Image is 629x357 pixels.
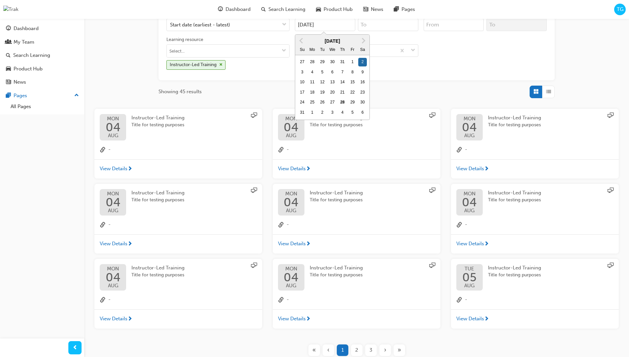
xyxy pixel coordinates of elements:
[451,234,619,254] a: View Details
[617,6,623,13] span: TG
[348,46,357,54] div: Fr
[278,221,284,229] span: link-icon
[6,39,11,45] span: people-icon
[273,309,440,329] a: View Details
[306,241,311,247] span: next-icon
[462,196,477,208] span: 04
[251,262,257,270] span: sessionType_ONLINE_URL-icon
[348,68,357,77] div: Choose Friday, August 8th, 2025
[268,6,305,13] span: Search Learning
[358,78,367,87] div: Choose Saturday, August 16th, 2025
[226,6,251,13] span: Dashboard
[348,98,357,107] div: Choose Friday, August 29th, 2025
[341,346,344,354] span: 1
[429,187,435,195] span: sessionType_ONLINE_URL-icon
[3,22,82,35] a: Dashboard
[462,116,477,121] span: MON
[106,191,121,196] span: MON
[462,283,476,288] span: AUG
[3,76,82,88] a: News
[371,6,383,13] span: News
[284,283,298,288] span: AUG
[429,112,435,120] span: sessionType_ONLINE_URL-icon
[398,346,401,354] span: »
[369,346,372,354] span: 3
[451,184,619,254] button: MON04AUGInstructor-Led TrainingTitle for testing purposeslink-icon-View Details
[411,46,415,55] span: down-icon
[3,90,82,102] button: Pages
[106,283,121,288] span: AUG
[338,108,347,117] div: Choose Thursday, September 4th, 2025
[284,196,298,208] span: 04
[298,108,306,117] div: Choose Sunday, August 31st, 2025
[338,88,347,97] div: Choose Thursday, August 21st, 2025
[358,35,369,46] button: Next Month
[3,36,82,48] a: My Team
[358,68,367,77] div: Choose Saturday, August 9th, 2025
[284,191,298,196] span: MON
[3,49,82,61] a: Search Learning
[94,109,262,178] button: MON04AUGInstructor-Led TrainingTitle for testing purposeslink-icon-View Details
[310,271,363,279] span: Title for testing purposes
[451,159,619,178] a: View Details
[462,121,477,133] span: 04
[402,6,415,13] span: Pages
[94,259,262,329] button: MON04AUGInstructor-Led TrainingTitle for testing purposeslink-icon-View Details
[546,88,551,96] span: List
[287,296,289,304] span: -
[100,114,257,140] a: MON04AUGInstructor-Led TrainingTitle for testing purposes
[488,265,541,271] span: Instructor-Led Training
[287,146,289,154] span: -
[358,108,367,117] div: Choose Saturday, September 6th, 2025
[94,234,262,254] a: View Details
[364,344,378,356] button: Page 3
[488,190,541,196] span: Instructor-Led Training
[108,221,111,229] span: -
[308,88,317,97] div: Choose Monday, August 18th, 2025
[318,78,327,87] div: Choose Tuesday, August 12th, 2025
[338,58,347,66] div: Choose Thursday, July 31st, 2025
[127,166,132,172] span: next-icon
[318,108,327,117] div: Choose Tuesday, September 2nd, 2025
[486,19,547,31] input: To
[328,78,337,87] div: Choose Wednesday, August 13th, 2025
[318,46,327,54] div: Tu
[363,5,368,14] span: news-icon
[106,208,121,213] span: AUG
[100,240,127,248] span: View Details
[278,315,306,323] span: View Details
[298,68,306,77] div: Choose Sunday, August 3rd, 2025
[284,271,298,283] span: 04
[278,146,284,154] span: link-icon
[318,88,327,97] div: Choose Tuesday, August 19th, 2025
[167,45,289,57] input: Learning resourcetoggle menuInstructor-Led Trainingcross-icon
[327,346,330,354] span: ‹
[338,68,347,77] div: Choose Thursday, August 7th, 2025
[106,116,121,121] span: MON
[273,184,440,254] button: MON04AUGInstructor-Led TrainingTitle for testing purposeslink-icon-View Details
[358,19,418,31] input: To
[6,53,11,59] span: search-icon
[166,36,203,43] div: Learning resource
[170,21,230,29] div: Start date (earliest - latest)
[355,346,358,354] span: 2
[3,63,82,75] a: Product Hub
[106,196,121,208] span: 04
[251,187,257,195] span: sessionType_ONLINE_URL-icon
[324,6,353,13] span: Product Hub
[273,259,440,329] button: MON04AUGInstructor-Led TrainingTitle for testing purposeslink-icon-View Details
[94,184,262,254] button: MON04AUGInstructor-Led TrainingTitle for testing purposeslink-icon-View Details
[284,133,298,138] span: AUG
[308,68,317,77] div: Choose Monday, August 4th, 2025
[14,25,39,32] div: Dashboard
[308,108,317,117] div: Choose Monday, September 1st, 2025
[348,88,357,97] div: Choose Friday, August 22nd, 2025
[488,196,541,204] span: Title for testing purposes
[6,93,11,99] span: pages-icon
[279,45,289,57] button: toggle menu
[348,108,357,117] div: Choose Friday, September 5th, 2025
[358,46,367,54] div: Sa
[3,6,18,13] img: Trak
[298,88,306,97] div: Choose Sunday, August 17th, 2025
[100,221,106,229] span: link-icon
